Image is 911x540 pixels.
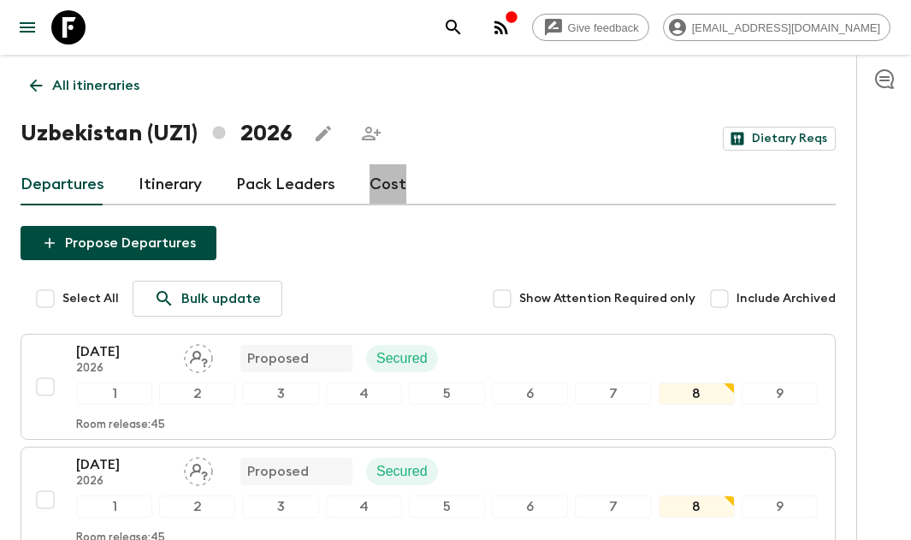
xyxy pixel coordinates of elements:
a: Give feedback [532,14,649,41]
div: 8 [659,383,735,405]
div: 6 [492,383,568,405]
a: All itineraries [21,68,149,103]
p: Secured [376,461,428,482]
a: Cost [370,164,406,205]
a: Pack Leaders [236,164,335,205]
p: Proposed [247,348,309,369]
button: Edit this itinerary [306,116,340,151]
p: [DATE] [76,341,170,362]
div: 2 [159,495,235,518]
div: 4 [326,383,402,405]
div: 1 [76,383,152,405]
div: 6 [492,495,568,518]
p: Bulk update [181,288,261,309]
span: Share this itinerary [354,116,388,151]
p: All itineraries [52,75,139,96]
div: 7 [575,495,651,518]
p: Secured [376,348,428,369]
div: 5 [409,383,485,405]
p: 2026 [76,362,170,376]
button: menu [10,10,44,45]
span: Show Attention Required only [519,290,695,307]
a: Departures [21,164,104,205]
button: [DATE]2026Assign pack leaderProposedSecured123456789Room release:45 [21,334,836,440]
button: search adventures [436,10,470,45]
h1: Uzbekistan (UZ1) 2026 [21,116,293,151]
span: Give feedback [559,21,648,34]
p: 2026 [76,475,170,489]
a: Itinerary [139,164,202,205]
div: Secured [366,345,438,372]
span: Select All [62,290,119,307]
div: 8 [659,495,735,518]
div: Secured [366,458,438,485]
span: [EMAIL_ADDRESS][DOMAIN_NAME] [683,21,890,34]
div: 4 [326,495,402,518]
div: 7 [575,383,651,405]
button: Propose Departures [21,226,216,260]
div: 1 [76,495,152,518]
p: Room release: 45 [76,418,165,432]
a: Bulk update [133,281,282,317]
p: [DATE] [76,454,170,475]
div: 9 [742,495,818,518]
span: Assign pack leader [184,349,213,363]
span: Include Archived [736,290,836,307]
div: 5 [409,495,485,518]
div: 9 [742,383,818,405]
div: 3 [242,495,318,518]
a: Dietary Reqs [723,127,836,151]
span: Assign pack leader [184,462,213,476]
p: Proposed [247,461,309,482]
div: [EMAIL_ADDRESS][DOMAIN_NAME] [663,14,890,41]
div: 2 [159,383,235,405]
div: 3 [242,383,318,405]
